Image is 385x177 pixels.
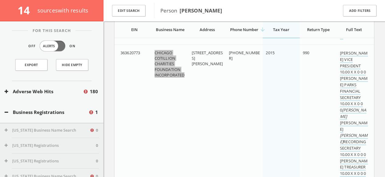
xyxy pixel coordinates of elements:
button: Business Registrations [5,109,88,116]
span: Full Text [346,27,362,32]
span: 0 [96,127,98,133]
span: 14 [18,3,35,17]
button: Hide Empty [56,59,88,71]
span: 363620773 [121,50,140,55]
span: 2015 [266,50,275,55]
span: [STREET_ADDRESS][PERSON_NAME] [192,50,223,66]
span: Return Type [307,27,330,32]
span: 180 [90,88,98,95]
span: Off [28,44,36,49]
span: 0 [96,143,98,149]
em: [PERSON_NAME] [340,133,368,144]
span: Address [200,27,215,32]
a: Export [15,59,47,71]
button: [US_STATE] Business Name Search [5,127,89,133]
button: [US_STATE] Registrations [5,143,96,149]
button: Edit Search [112,5,145,17]
span: Phone Number [230,27,258,32]
i: arrow_downward [260,27,266,33]
button: Adverse Web Hits [5,88,83,95]
span: CHICAGO COTILLION CHARITIES FOUNDATION INCORPORATED [155,50,185,78]
span: [PHONE_NUMBER] [229,50,260,61]
span: EIN [131,27,138,32]
span: Business Name [156,27,184,32]
span: source s with results [37,7,89,14]
button: [US_STATE] Registrations [5,158,96,164]
span: On [69,44,75,49]
span: Tax Year [273,27,289,32]
b: [PERSON_NAME] [180,7,222,14]
em: [PERSON_NAME] [340,107,366,119]
span: Person [160,7,222,14]
span: For This Search [28,28,75,34]
span: 1 [95,109,98,116]
button: Add Filters [343,5,376,17]
span: 0 [96,158,98,164]
span: 990 [303,50,309,55]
